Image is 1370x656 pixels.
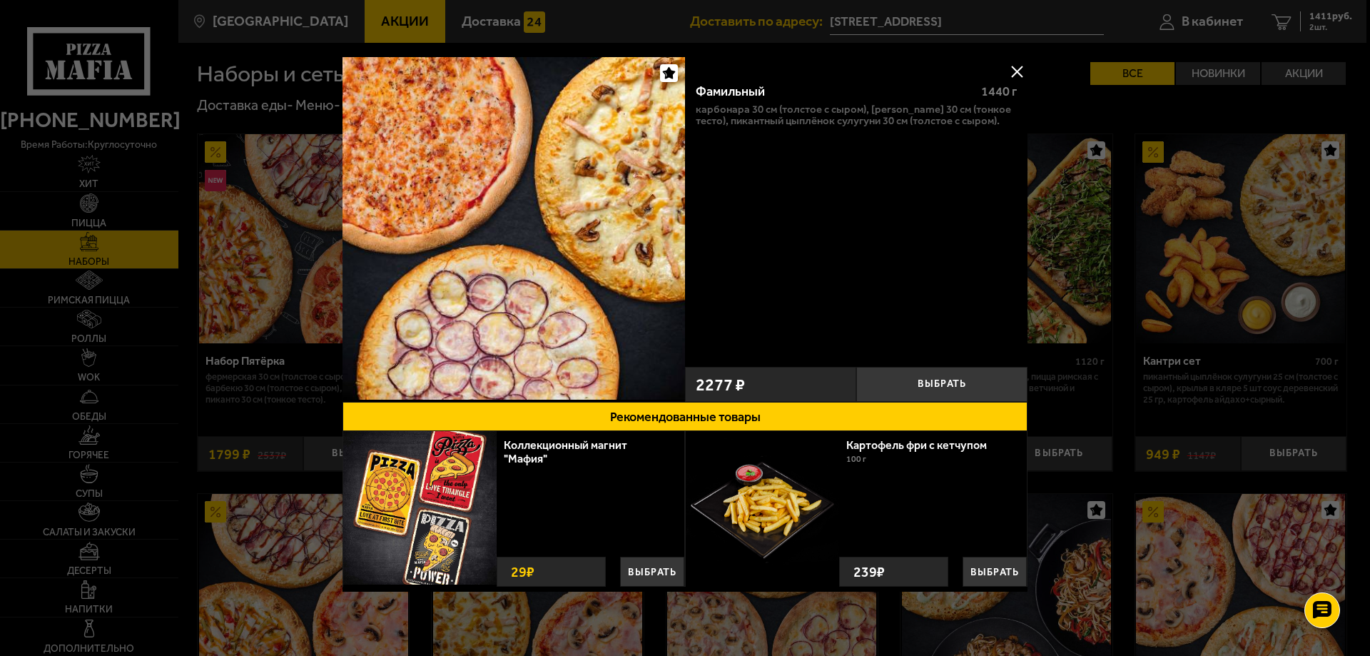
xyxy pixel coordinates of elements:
[696,104,1017,126] p: Карбонара 30 см (толстое с сыром), [PERSON_NAME] 30 см (тонкое тесто), Пикантный цыплёнок сулугун...
[856,367,1027,402] button: Выбрать
[504,438,627,465] a: Коллекционный магнит "Мафия"
[846,438,1001,452] a: Картофель фри с кетчупом
[342,57,685,400] img: Фамильный
[696,376,745,393] span: 2277 ₽
[342,402,1027,431] button: Рекомендованные товары
[620,557,684,587] button: Выбрать
[846,454,866,464] span: 100 г
[850,557,888,586] strong: 239 ₽
[342,57,685,402] a: Фамильный
[696,84,969,100] div: Фамильный
[507,557,538,586] strong: 29 ₽
[963,557,1027,587] button: Выбрать
[981,84,1017,99] span: 1440 г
